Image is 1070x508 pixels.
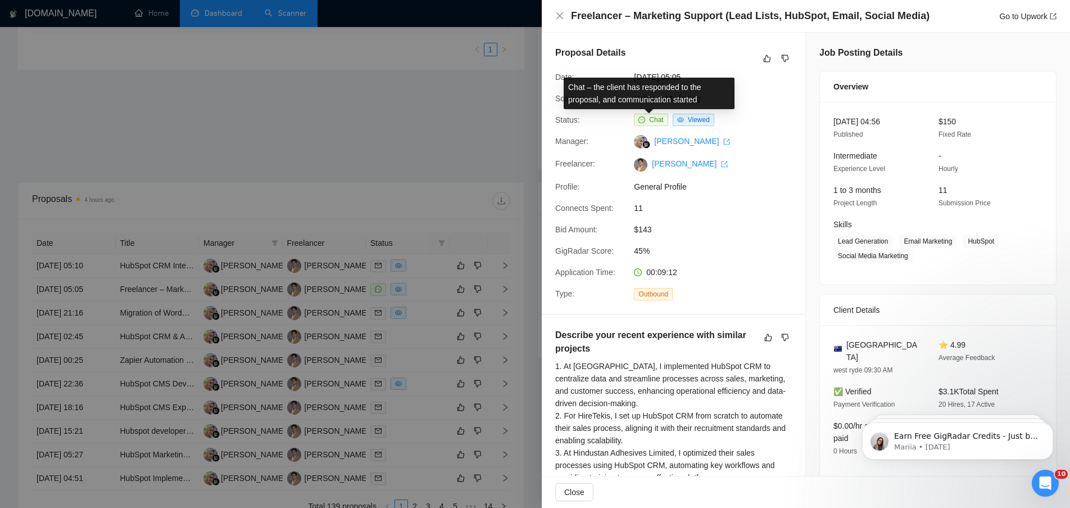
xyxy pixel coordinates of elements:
span: dislike [781,333,789,342]
img: c1GXWDYvW1g6O0SYbXx0R0FxXFjb90V1lJywe_k0aHFu_rGG5Xu5m9sEpH3EoINX5V [634,158,647,172]
span: 11 [938,186,947,195]
span: Intermediate [833,151,877,160]
span: 45% [634,245,802,257]
div: Client Details [833,295,1042,325]
h5: Proposal Details [555,46,625,60]
img: 🇦🇺 [834,345,842,353]
span: Date: [555,73,574,82]
span: Lead Generation [833,235,892,248]
span: Scanner: [555,94,587,103]
span: Experience Level [833,165,885,173]
span: Application Time: [555,268,615,277]
span: General Profile [634,181,802,193]
span: Chat [649,116,663,124]
button: like [760,52,774,65]
h4: Freelancer – Marketing Support (Lead Lists, HubSpot, Email, Social Media) [571,9,930,23]
span: [DATE] 05:05 [634,71,802,83]
span: Close [564,486,584,498]
span: like [763,54,771,63]
img: gigradar-bm.png [642,141,650,149]
h5: Job Posting Details [819,46,903,60]
span: 10 [1055,470,1068,479]
span: $143 [634,223,802,236]
span: Bid Amount: [555,225,598,234]
span: Profile: [555,182,580,191]
span: message [638,116,645,123]
span: export [721,161,728,168]
span: Published [833,131,863,138]
span: $150 [938,117,956,126]
span: 11 [634,202,802,214]
span: Outbound [634,288,673,300]
span: HubSpot [963,235,999,248]
span: west ryde 09:30 AM [833,366,892,374]
button: dislike [778,52,792,65]
span: close [555,11,564,20]
span: Email Marketing [899,235,956,248]
span: Average Feedback [938,354,995,362]
span: ⭐ 4.99 [938,340,965,349]
span: Skills [833,220,852,229]
span: dislike [781,54,789,63]
iframe: Intercom live chat [1032,470,1059,497]
span: GigRadar Score: [555,246,614,255]
span: Manager: [555,137,588,146]
a: Go to Upworkexport [999,12,1057,21]
button: dislike [778,331,792,344]
span: Viewed [688,116,710,124]
span: 00:09:12 [646,268,677,277]
span: export [1050,13,1057,20]
span: Submission Price [938,199,991,207]
span: Fixed Rate [938,131,971,138]
a: [PERSON_NAME] export [652,159,728,168]
div: 1. At [GEOGRAPHIC_DATA], I implemented HubSpot CRM to centralize data and streamline processes ac... [555,360,792,484]
span: Overview [833,80,868,93]
span: Freelancer: [555,159,595,168]
button: like [761,331,775,344]
span: Type: [555,289,574,298]
h5: Describe your recent experience with similar projects [555,329,756,356]
button: Close [555,11,564,21]
span: [GEOGRAPHIC_DATA] [846,339,921,363]
a: [PERSON_NAME] export [654,137,730,146]
span: Connects Spent: [555,204,614,213]
span: - [938,151,941,160]
span: Project Length [833,199,877,207]
span: like [764,333,772,342]
span: clock-circle [634,268,642,276]
span: $0.00/hr avg hourly rate paid [833,421,917,443]
span: 1 to 3 months [833,186,881,195]
span: eye [677,116,684,123]
span: 0 Hours [833,447,857,455]
span: Hourly [938,165,958,173]
span: ✅ Verified [833,387,872,396]
span: export [723,138,730,145]
span: Status: [555,115,580,124]
span: Social Media Marketing [833,250,913,262]
span: Payment Verification [833,401,895,408]
div: Chat – the client has responded to the proposal, and communication started [564,78,735,109]
button: Close [555,483,593,501]
span: $3.1K Total Spent [938,387,999,396]
iframe: Intercom notifications message [845,399,1070,478]
span: [DATE] 04:56 [833,117,880,126]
